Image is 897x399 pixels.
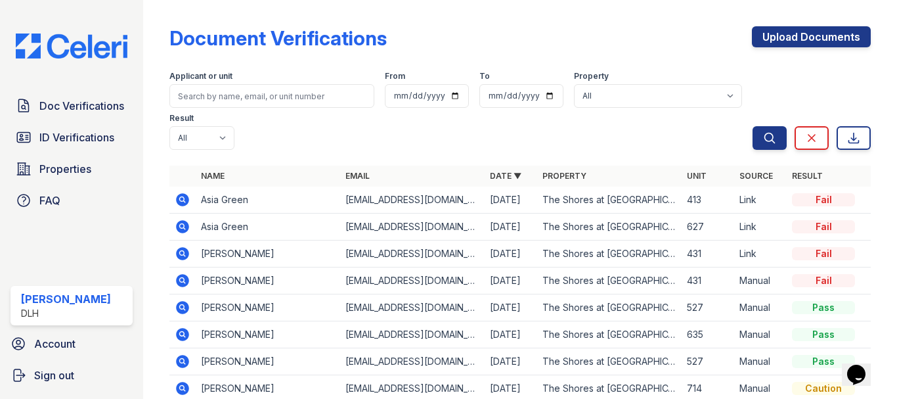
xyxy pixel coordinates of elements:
[5,362,138,388] a: Sign out
[11,187,133,214] a: FAQ
[490,171,521,181] a: Date ▼
[11,124,133,151] a: ID Verifications
[196,214,340,241] td: Asia Green
[196,321,340,348] td: [PERSON_NAME]
[39,98,124,114] span: Doc Verifications
[792,171,823,181] a: Result
[169,26,387,50] div: Document Verifications
[485,268,537,294] td: [DATE]
[752,26,871,47] a: Upload Documents
[340,214,485,241] td: [EMAIL_ADDRESS][DOMAIN_NAME]
[169,71,232,82] label: Applicant or unit
[792,301,855,314] div: Pass
[792,193,855,206] div: Fail
[5,34,138,59] img: CE_Logo_Blue-a8612792a0a2168367f1c8372b55b34899dd931a85d93a1a3d3e32e68fde9ad4.png
[792,355,855,368] div: Pass
[734,268,787,294] td: Manual
[739,171,773,181] a: Source
[21,291,111,307] div: [PERSON_NAME]
[734,214,787,241] td: Link
[734,321,787,348] td: Manual
[340,241,485,268] td: [EMAIL_ADDRESS][DOMAIN_NAME]
[340,321,485,348] td: [EMAIL_ADDRESS][DOMAIN_NAME]
[682,268,734,294] td: 431
[5,331,138,357] a: Account
[734,187,787,214] td: Link
[792,382,855,395] div: Caution
[537,294,682,321] td: The Shores at [GEOGRAPHIC_DATA]
[792,247,855,260] div: Fail
[485,321,537,348] td: [DATE]
[345,171,370,181] a: Email
[682,241,734,268] td: 431
[21,307,111,320] div: DLH
[479,71,490,82] label: To
[542,171,586,181] a: Property
[485,187,537,214] td: [DATE]
[196,187,340,214] td: Asia Green
[39,161,91,177] span: Properties
[682,321,734,348] td: 635
[537,241,682,268] td: The Shores at [GEOGRAPHIC_DATA]
[537,214,682,241] td: The Shores at [GEOGRAPHIC_DATA]
[537,187,682,214] td: The Shores at [GEOGRAPHIC_DATA]
[687,171,707,181] a: Unit
[537,321,682,348] td: The Shores at [GEOGRAPHIC_DATA]
[734,348,787,375] td: Manual
[34,367,74,383] span: Sign out
[485,294,537,321] td: [DATE]
[682,187,734,214] td: 413
[682,294,734,321] td: 527
[34,336,76,352] span: Account
[11,156,133,182] a: Properties
[196,294,340,321] td: [PERSON_NAME]
[485,214,537,241] td: [DATE]
[537,348,682,375] td: The Shores at [GEOGRAPHIC_DATA]
[792,220,855,233] div: Fail
[11,93,133,119] a: Doc Verifications
[340,348,485,375] td: [EMAIL_ADDRESS][DOMAIN_NAME]
[340,187,485,214] td: [EMAIL_ADDRESS][DOMAIN_NAME]
[792,274,855,287] div: Fail
[196,348,340,375] td: [PERSON_NAME]
[39,129,114,145] span: ID Verifications
[682,348,734,375] td: 527
[792,328,855,341] div: Pass
[485,241,537,268] td: [DATE]
[842,346,884,386] iframe: chat widget
[574,71,609,82] label: Property
[734,294,787,321] td: Manual
[682,214,734,241] td: 627
[169,113,194,124] label: Result
[537,268,682,294] td: The Shores at [GEOGRAPHIC_DATA]
[485,348,537,375] td: [DATE]
[196,268,340,294] td: [PERSON_NAME]
[201,171,225,181] a: Name
[340,294,485,321] td: [EMAIL_ADDRESS][DOMAIN_NAME]
[385,71,405,82] label: From
[340,268,485,294] td: [EMAIL_ADDRESS][DOMAIN_NAME]
[169,84,374,108] input: Search by name, email, or unit number
[734,241,787,268] td: Link
[39,193,60,208] span: FAQ
[196,241,340,268] td: [PERSON_NAME]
